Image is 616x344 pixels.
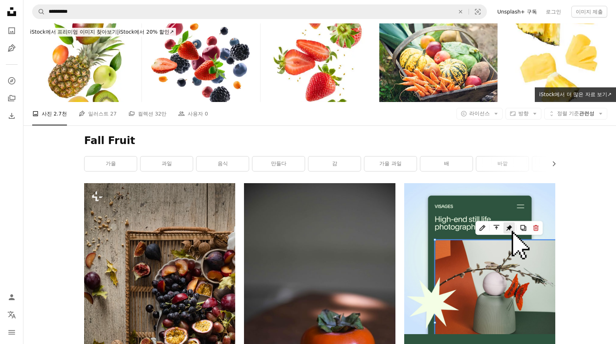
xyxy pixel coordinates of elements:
a: 탐색 [4,73,19,88]
a: 만들다 [252,156,305,171]
form: 사이트 전체에서 이미지 찾기 [32,4,487,19]
a: 과일과 견과류 접시를 얹은 테이블 [84,293,235,299]
a: 피크닉 [532,156,585,171]
button: 언어 [4,307,19,322]
span: iStock에서 프리미엄 이미지 찾아보기 | [30,29,119,35]
button: 정렬 기준관련성 [544,108,607,120]
a: 나무 도마 위에 앉아 있는 토마토 [244,293,395,299]
button: 시각적 검색 [469,5,487,19]
span: 정렬 기준 [557,110,579,116]
a: iStock에서 프리미엄 이미지 찾아보기|iStock에서 20% 할인↗ [23,23,180,41]
span: 라이선스 [469,110,490,116]
a: 가을 [84,156,137,171]
a: 감 [308,156,361,171]
a: 배 [420,156,473,171]
button: 목록을 오른쪽으로 스크롤 [547,156,555,171]
span: 0 [205,110,208,118]
button: 이미지 제출 [571,6,607,18]
a: 바깥 [476,156,529,171]
button: 라이선스 [457,108,503,120]
a: 일러스트 27 [79,102,117,125]
a: 사진 [4,23,19,38]
a: 컬렉션 [4,91,19,106]
a: Unsplash+ 구독 [493,6,541,18]
a: 다운로드 내역 [4,109,19,123]
img: 전체 압살했다 바구니 신선한 유기농 채소를 [379,23,497,102]
a: iStock에서 더 많은 자료 보기↗ [535,87,616,102]
img: 파인애플 슬라이스가 흰색에 떨어지는 것 [498,23,616,102]
img: file-1723602894256-972c108553a7image [404,183,555,334]
span: iStock에서 더 많은 자료 보기 ↗ [539,91,612,97]
a: 사용자 0 [178,102,208,125]
img: 흰색 배경에 프레임의 형태로 많은 다른 열매 [142,23,260,102]
h1: Fall Fruit [84,134,555,147]
button: 삭제 [452,5,469,19]
button: 메뉴 [4,325,19,340]
a: 로그인 / 가입 [4,290,19,305]
span: iStock에서 20% 할인 ↗ [30,29,174,35]
a: 로그인 [541,6,566,18]
a: 가을 과일 [364,156,417,171]
a: 과일 [140,156,193,171]
img: 신선한 딸기 공기 중 [261,23,379,102]
span: 27 [110,110,117,118]
button: Unsplash 검색 [33,5,45,19]
span: 방향 [518,110,529,116]
span: 관련성 [557,110,594,117]
button: 방향 [506,108,541,120]
span: 32만 [155,110,166,118]
a: 컬렉션 32만 [128,102,166,125]
img: 공기 중의 열대 과일 [23,23,141,102]
a: 일러스트 [4,41,19,56]
a: 음식 [196,156,249,171]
